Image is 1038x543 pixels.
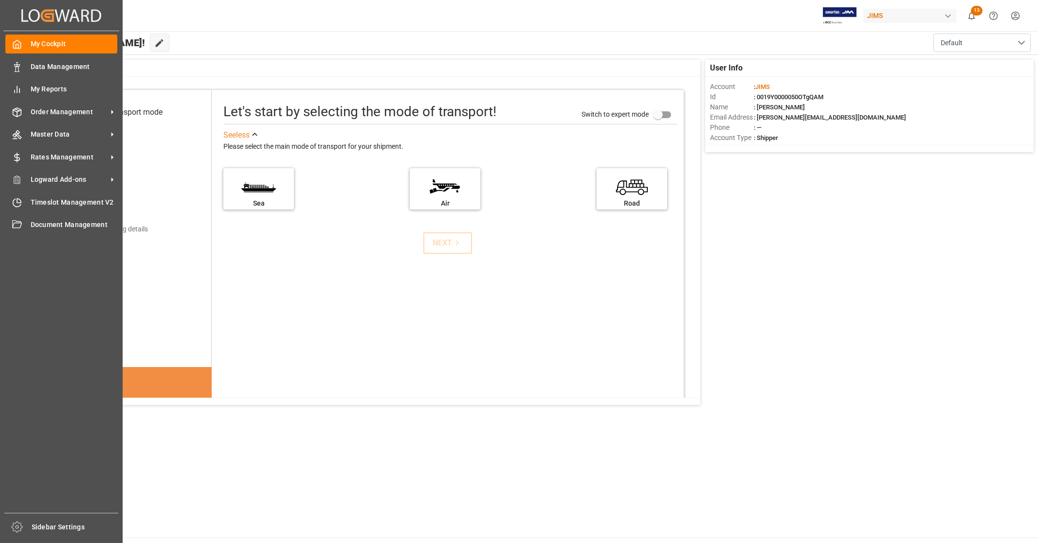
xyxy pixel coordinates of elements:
[601,198,662,209] div: Road
[971,6,983,16] span: 13
[863,6,961,25] button: JIMS
[983,5,1004,27] button: Help Center
[31,220,118,230] span: Document Management
[5,193,117,211] a: Timeslot Management V2
[582,110,649,118] span: Switch to expert mode
[433,237,462,249] div: NEXT
[40,34,145,52] span: Hello [PERSON_NAME]!
[31,84,118,94] span: My Reports
[415,198,475,209] div: Air
[31,175,108,185] span: Logward Add-ons
[223,129,250,141] div: See less
[228,198,289,209] div: Sea
[5,57,117,76] a: Data Management
[31,197,118,208] span: Timeslot Management V2
[754,114,906,121] span: : [PERSON_NAME][EMAIL_ADDRESS][DOMAIN_NAME]
[933,34,1031,52] button: open menu
[31,39,118,49] span: My Cockpit
[5,215,117,234] a: Document Management
[223,141,677,153] div: Please select the main mode of transport for your shipment.
[754,93,823,101] span: : 0019Y0000050OTgQAM
[710,102,754,112] span: Name
[5,35,117,53] a: My Cockpit
[755,83,770,90] span: JIMS
[31,152,108,162] span: Rates Management
[87,106,163,118] div: Select transport mode
[31,107,108,117] span: Order Management
[754,104,805,111] span: : [PERSON_NAME]
[823,7,856,24] img: Exertis%20JAM%20-%20Email%20Logo.jpg_1722504956.jpg
[31,62,118,72] span: Data Management
[710,62,743,74] span: User Info
[31,129,108,140] span: Master Data
[754,134,778,141] span: : Shipper
[32,522,119,532] span: Sidebar Settings
[863,9,957,23] div: JIMS
[223,102,496,122] div: Let's start by selecting the mode of transport!
[754,124,762,131] span: : —
[710,82,754,92] span: Account
[941,38,963,48] span: Default
[710,133,754,143] span: Account Type
[710,112,754,123] span: Email Address
[5,80,117,99] a: My Reports
[754,83,770,90] span: :
[710,92,754,102] span: Id
[710,123,754,133] span: Phone
[423,232,472,254] button: NEXT
[961,5,983,27] button: show 13 new notifications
